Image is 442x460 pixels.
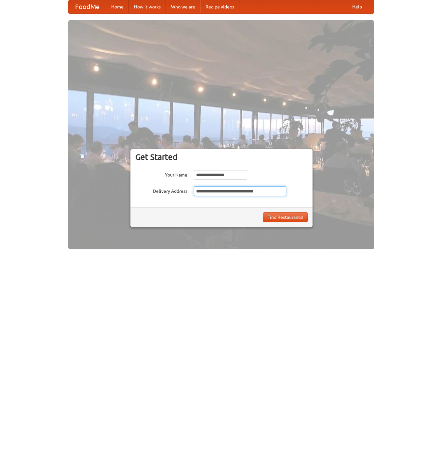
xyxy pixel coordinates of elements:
h3: Get Started [135,152,308,162]
a: How it works [129,0,166,13]
a: Recipe videos [200,0,239,13]
button: Find Restaurants! [263,212,308,222]
a: Who we are [166,0,200,13]
a: FoodMe [69,0,106,13]
a: Home [106,0,129,13]
a: Help [347,0,367,13]
label: Your Name [135,170,187,178]
label: Delivery Address [135,186,187,194]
